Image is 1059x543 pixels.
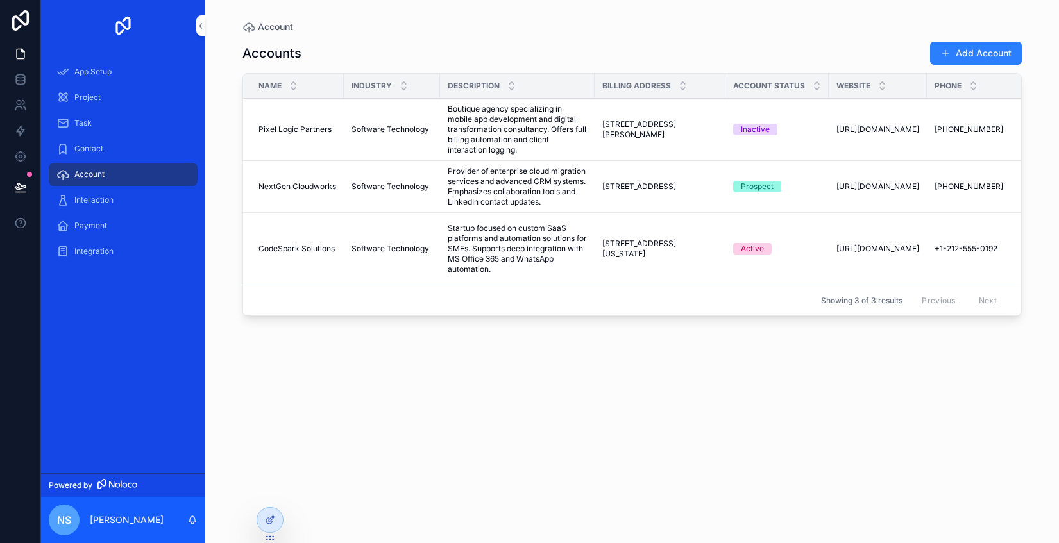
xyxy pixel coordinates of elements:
a: [URL][DOMAIN_NAME] [836,124,919,135]
span: [STREET_ADDRESS] [602,181,676,192]
a: Startup focused on custom SaaS platforms and automation solutions for SMEs. Supports deep integra... [448,223,587,274]
span: Pixel Logic Partners [258,124,332,135]
a: Interaction [49,188,198,212]
a: App Setup [49,60,198,83]
div: Prospect [741,181,774,192]
a: NextGen Cloudworks [258,181,336,192]
a: Active [733,243,821,255]
span: Task [74,118,92,128]
span: Account [258,21,293,33]
span: Billing Address [602,81,671,91]
span: Account Status [733,81,805,91]
a: Software Technology [352,181,432,192]
span: Showing 3 of 3 results [821,296,902,306]
a: Project [49,86,198,109]
span: Project [74,92,101,103]
span: NS [57,512,71,528]
a: [URL][DOMAIN_NAME] [836,244,919,254]
span: Software Technology [352,124,429,135]
a: [STREET_ADDRESS][PERSON_NAME] [602,119,718,140]
a: [PHONE_NUMBER] [935,124,1015,135]
a: Powered by [41,473,205,497]
span: +1-212-555-0192 [935,244,997,254]
span: Description [448,81,500,91]
span: Software Technology [352,181,429,192]
a: Pixel Logic Partners [258,124,336,135]
span: Contact [74,144,103,154]
span: Software Technology [352,244,429,254]
a: Payment [49,214,198,237]
a: Provider of enterprise cloud migration services and advanced CRM systems. Emphasizes collaboratio... [448,166,587,207]
h1: Accounts [242,44,301,62]
a: Software Technology [352,124,432,135]
span: [PHONE_NUMBER] [935,181,1003,192]
a: [STREET_ADDRESS][US_STATE] [602,238,718,259]
div: scrollable content [41,51,205,280]
span: Powered by [49,480,92,490]
span: Industry [352,81,392,91]
span: Interaction [74,195,114,205]
div: Active [741,243,764,255]
a: Inactive [733,124,821,135]
p: [PERSON_NAME] [90,514,164,526]
span: Payment [74,221,107,231]
button: Add Account [930,42,1022,65]
a: Task [49,112,198,135]
span: CodeSpark Solutions [258,244,335,254]
a: +1-212-555-0192 [935,244,1015,254]
a: [STREET_ADDRESS] [602,181,718,192]
span: Website [836,81,870,91]
span: Phone [935,81,962,91]
span: Integration [74,246,114,256]
a: Prospect [733,181,821,192]
a: Software Technology [352,244,432,254]
a: [PHONE_NUMBER] [935,181,1015,192]
a: Integration [49,240,198,263]
a: CodeSpark Solutions [258,244,336,254]
div: Inactive [741,124,770,135]
img: App logo [113,15,133,36]
a: [URL][DOMAIN_NAME] [836,181,919,192]
a: Boutique agency specializing in mobile app development and digital transformation consultancy. Of... [448,104,587,155]
a: Contact [49,137,198,160]
span: [PHONE_NUMBER] [935,124,1003,135]
span: App Setup [74,67,112,77]
span: Account [74,169,105,180]
a: Account [49,163,198,186]
a: Account [242,21,293,33]
span: Name [258,81,282,91]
